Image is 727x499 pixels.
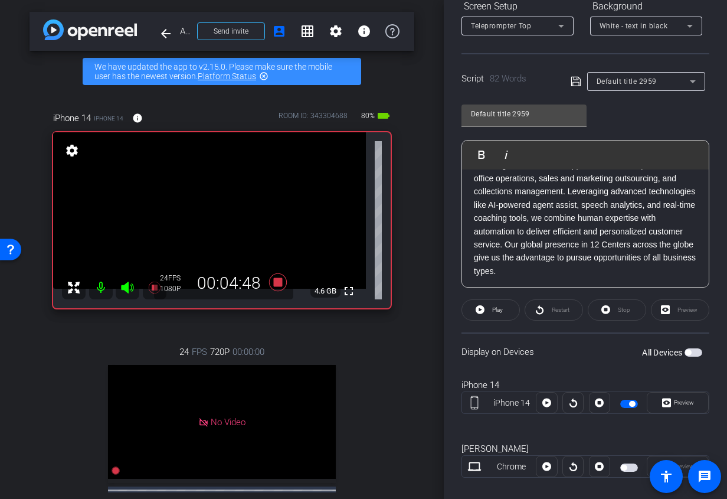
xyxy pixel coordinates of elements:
[492,306,503,313] span: Play
[179,345,189,358] span: 24
[211,416,245,427] span: No Video
[259,71,268,81] mat-icon: highlight_off
[659,469,673,484] mat-icon: accessibility
[461,332,709,371] div: Display on Devices
[310,284,340,298] span: 4.6 GB
[461,299,520,321] button: Play
[461,442,709,456] div: [PERSON_NAME]
[83,58,361,85] div: We have updated the app to v2.15.0. Please make sure the mobile user has the newest version.
[64,143,80,158] mat-icon: settings
[214,27,248,36] span: Send invite
[53,112,91,125] span: iPhone 14
[160,284,189,293] div: 1080P
[597,77,657,86] span: Default title 2959
[471,22,531,30] span: Teleprompter Top
[490,73,526,84] span: 82 Words
[132,113,143,123] mat-icon: info
[600,22,668,30] span: White - text in black
[180,19,190,43] span: Alkira Inc x ContactPoint 360 Remote - [PERSON_NAME][EMAIL_ADDRESS][PERSON_NAME][DOMAIN_NAME]
[359,106,376,125] span: 80%
[168,274,181,282] span: FPS
[487,461,536,473] div: Chrome
[159,27,173,41] mat-icon: arrow_back
[189,273,268,293] div: 00:04:48
[210,345,230,358] span: 720P
[376,109,391,123] mat-icon: battery_std
[642,347,685,358] label: All Devices
[474,119,697,278] p: ContactPoint360 is a global customer experience outsourcing company that helps businesses enhance...
[487,397,536,409] div: iPhone 14
[43,19,137,40] img: app-logo
[461,72,554,86] div: Script
[697,469,712,484] mat-icon: message
[357,24,371,38] mat-icon: info
[197,22,265,40] button: Send invite
[342,284,356,298] mat-icon: fullscreen
[198,71,256,81] a: Platform Status
[94,114,123,123] span: iPhone 14
[192,345,207,358] span: FPS
[461,379,709,392] div: iPhone 14
[329,24,343,38] mat-icon: settings
[647,392,709,413] button: Preview
[232,345,264,358] span: 00:00:00
[471,107,577,121] input: Title
[279,110,348,128] div: ROOM ID: 343304688
[300,24,315,38] mat-icon: grid_on
[272,24,286,38] mat-icon: account_box
[160,273,189,283] div: 24
[674,399,694,406] span: Preview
